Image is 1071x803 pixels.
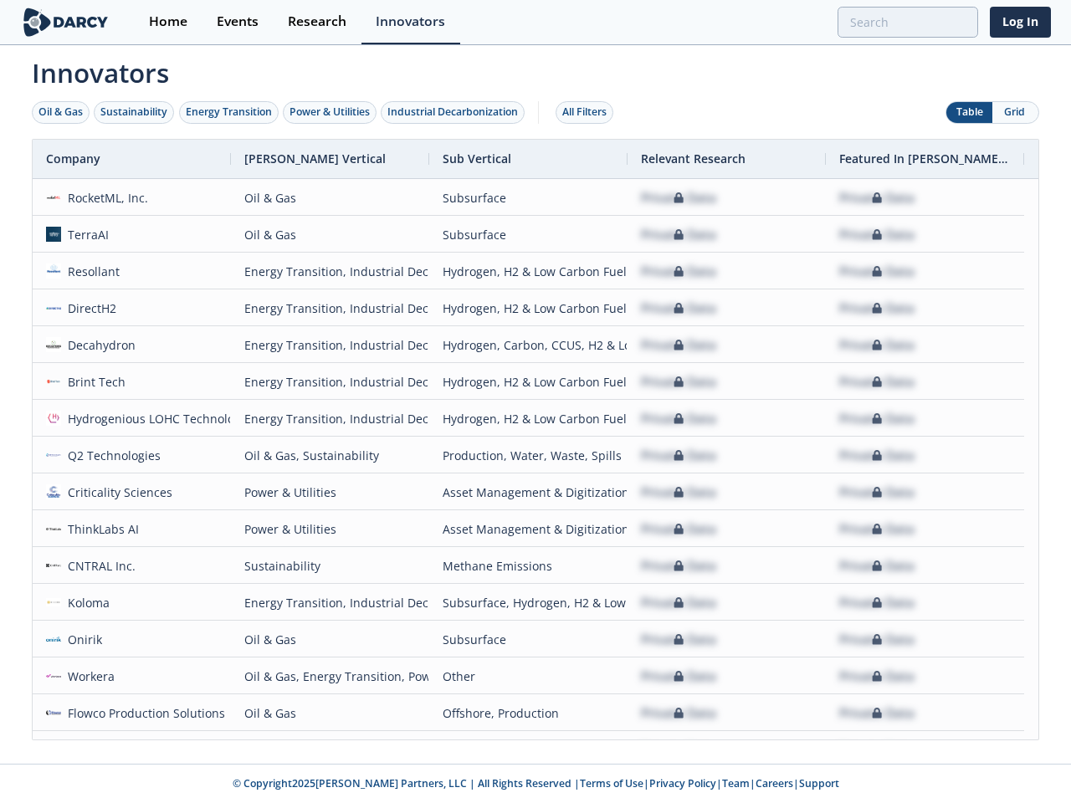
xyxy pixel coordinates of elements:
[61,695,226,731] div: Flowco Production Solutions
[61,253,120,289] div: Resollant
[46,151,100,166] span: Company
[641,437,716,473] div: Private Data
[443,327,614,363] div: Hydrogen, Carbon, CCUS, H2 & Low Carbon Fuels
[443,511,614,547] div: Asset Management & Digitization
[946,102,992,123] button: Table
[990,7,1051,38] a: Log In
[443,253,614,289] div: Hydrogen, H2 & Low Carbon Fuels
[443,290,614,326] div: Hydrogen, H2 & Low Carbon Fuels
[46,190,61,205] img: 1986befd-76e6-433f-956b-27dc47f67c60
[838,7,978,38] input: Advanced Search
[244,437,416,473] div: Oil & Gas, Sustainability
[38,105,83,120] div: Oil & Gas
[641,151,746,166] span: Relevant Research
[244,732,416,768] div: Oil & Gas
[992,102,1038,123] button: Grid
[641,695,716,731] div: Private Data
[46,521,61,536] img: cea6cb8d-c661-4e82-962b-34554ec2b6c9
[46,263,61,279] img: fa514ca1-e462-467c-983a-2168e672a587
[61,401,258,437] div: Hydrogenious LOHC Technologies
[283,101,377,124] button: Power & Utilities
[61,732,182,768] div: Amplified Industries
[244,151,386,166] span: [PERSON_NAME] Vertical
[443,695,614,731] div: Offshore, Production
[839,217,915,253] div: Private Data
[61,658,115,694] div: Workera
[443,621,614,657] div: Subsurface
[23,776,1048,791] p: © Copyright 2025 [PERSON_NAME] Partners, LLC | All Rights Reserved | | | | |
[244,364,416,400] div: Energy Transition, Industrial Decarbonization
[46,448,61,463] img: 103d4dfa-2e10-4df7-9c1d-60a09b3f591e
[641,253,716,289] div: Private Data
[443,217,614,253] div: Subsurface
[443,548,614,584] div: Methane Emissions
[839,474,915,510] div: Private Data
[46,411,61,426] img: 637fdeb2-050e-438a-a1bd-d39c97baa253
[61,621,103,657] div: Onirik
[641,511,716,547] div: Private Data
[387,105,518,120] div: Industrial Decarbonization
[61,437,161,473] div: Q2 Technologies
[580,776,643,790] a: Terms of Use
[641,290,716,326] div: Private Data
[179,101,279,124] button: Energy Transition
[61,585,110,621] div: Koloma
[839,364,915,400] div: Private Data
[443,437,614,473] div: Production, Water, Waste, Spills
[641,180,716,216] div: Private Data
[641,327,716,363] div: Private Data
[61,474,173,510] div: Criticality Sciences
[46,705,61,720] img: 1619202337518-flowco_logo_lt_medium.png
[61,548,136,584] div: CNTRAL Inc.
[443,474,614,510] div: Asset Management & Digitization
[20,47,1051,92] span: Innovators
[46,558,61,573] img: 8ac11fb0-5ce6-4062-9e23-88b7456ac0af
[217,15,259,28] div: Events
[244,585,416,621] div: Energy Transition, Industrial Decarbonization, Oil & Gas
[443,658,614,694] div: Other
[61,364,126,400] div: Brint Tech
[61,511,140,547] div: ThinkLabs AI
[244,548,416,584] div: Sustainability
[839,548,915,584] div: Private Data
[186,105,272,120] div: Energy Transition
[839,401,915,437] div: Private Data
[443,364,614,400] div: Hydrogen, H2 & Low Carbon Fuels
[839,290,915,326] div: Private Data
[244,658,416,694] div: Oil & Gas, Energy Transition, Power & Utilities
[46,374,61,389] img: f06b7f28-bf61-405b-8dcc-f856dcd93083
[641,658,716,694] div: Private Data
[443,732,614,768] div: Production
[244,217,416,253] div: Oil & Gas
[46,484,61,499] img: f59c13b7-8146-4c0f-b540-69d0cf6e4c34
[290,105,370,120] div: Power & Utilities
[32,101,90,124] button: Oil & Gas
[641,401,716,437] div: Private Data
[46,337,61,352] img: 77c31064-3264-43ad-abe9-995e73d637d9
[244,621,416,657] div: Oil & Gas
[443,401,614,437] div: Hydrogen, H2 & Low Carbon Fuels
[244,253,416,289] div: Energy Transition, Industrial Decarbonization
[46,668,61,683] img: a6a7813e-09ba-43d3-9dde-1ade15d6a3a4
[839,151,1011,166] span: Featured In [PERSON_NAME] Live
[839,658,915,694] div: Private Data
[443,180,614,216] div: Subsurface
[839,511,915,547] div: Private Data
[61,290,117,326] div: DirectH2
[100,105,167,120] div: Sustainability
[839,695,915,731] div: Private Data
[244,474,416,510] div: Power & Utilities
[46,300,61,315] img: b12a4cce-32fa-4a6d-b7eb-59671d9edb52
[641,732,716,768] div: Private Data
[244,327,416,363] div: Energy Transition, Industrial Decarbonization
[562,105,607,120] div: All Filters
[244,511,416,547] div: Power & Utilities
[722,776,750,790] a: Team
[839,180,915,216] div: Private Data
[641,548,716,584] div: Private Data
[61,217,110,253] div: TerraAI
[839,585,915,621] div: Private Data
[839,327,915,363] div: Private Data
[799,776,839,790] a: Support
[839,253,915,289] div: Private Data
